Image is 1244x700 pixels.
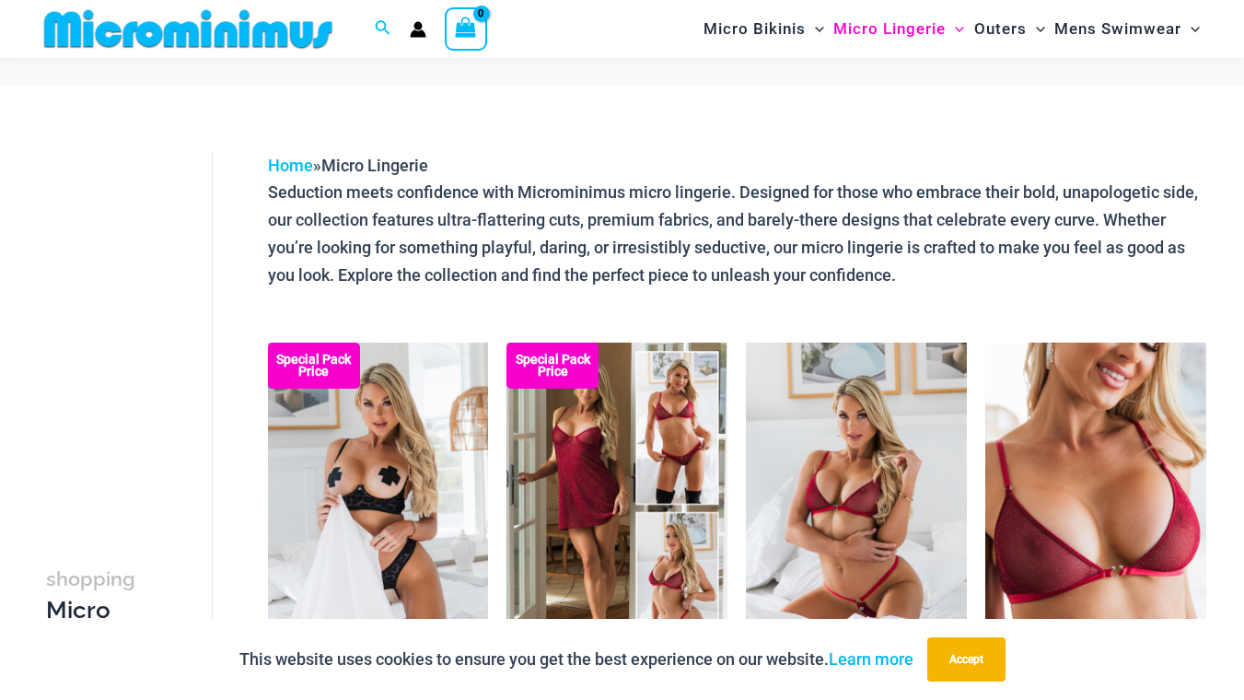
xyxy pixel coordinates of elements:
[985,343,1206,674] a: Guilty Pleasures Red 1045 Bra 01Guilty Pleasures Red 1045 Bra 02Guilty Pleasures Red 1045 Bra 02
[927,637,1006,682] button: Accept
[703,6,806,52] span: Micro Bikinis
[268,354,360,378] b: Special Pack Price
[829,6,969,52] a: Micro LingerieMenu ToggleMenu Toggle
[37,8,340,50] img: MM SHOP LOGO FLAT
[806,6,824,52] span: Menu Toggle
[375,17,391,41] a: Search icon link
[696,3,1207,55] nav: Site Navigation
[974,6,1027,52] span: Outers
[268,343,489,674] img: Nights Fall Silver Leopard 1036 Bra 6046 Thong 09v2
[946,6,964,52] span: Menu Toggle
[1050,6,1204,52] a: Mens SwimwearMenu ToggleMenu Toggle
[46,137,212,506] iframe: TrustedSite Certified
[46,567,135,590] span: shopping
[506,354,599,378] b: Special Pack Price
[506,343,727,674] a: Guilty Pleasures Red Collection Pack F Guilty Pleasures Red Collection Pack BGuilty Pleasures Red...
[746,343,967,674] img: Guilty Pleasures Red 1045 Bra 689 Micro 05
[699,6,829,52] a: Micro BikinisMenu ToggleMenu Toggle
[1054,6,1181,52] span: Mens Swimwear
[321,156,428,175] span: Micro Lingerie
[46,563,147,657] h3: Micro Lingerie
[1181,6,1200,52] span: Menu Toggle
[268,343,489,674] a: Nights Fall Silver Leopard 1036 Bra 6046 Thong 09v2 Nights Fall Silver Leopard 1036 Bra 6046 Thon...
[833,6,946,52] span: Micro Lingerie
[268,156,428,175] span: »
[268,156,313,175] a: Home
[1027,6,1045,52] span: Menu Toggle
[445,7,487,50] a: View Shopping Cart, empty
[985,343,1206,674] img: Guilty Pleasures Red 1045 Bra 01
[506,343,727,674] img: Guilty Pleasures Red Collection Pack F
[239,646,913,673] p: This website uses cookies to ensure you get the best experience on our website.
[970,6,1050,52] a: OutersMenu ToggleMenu Toggle
[829,649,913,669] a: Learn more
[746,343,967,674] a: Guilty Pleasures Red 1045 Bra 689 Micro 05Guilty Pleasures Red 1045 Bra 689 Micro 06Guilty Pleasu...
[410,21,426,38] a: Account icon link
[268,179,1206,288] p: Seduction meets confidence with Microminimus micro lingerie. Designed for those who embrace their...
